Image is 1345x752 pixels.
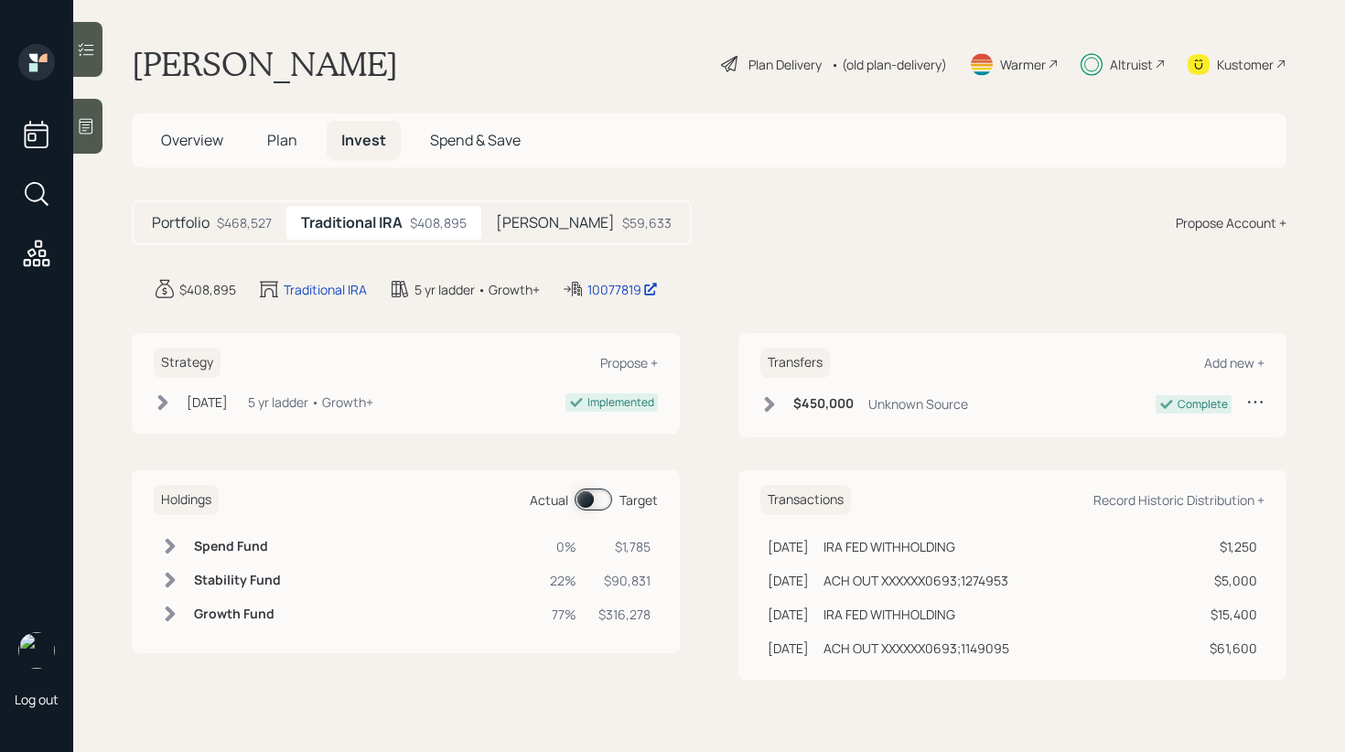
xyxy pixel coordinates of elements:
[152,214,210,231] h5: Portfolio
[793,396,854,412] h6: $450,000
[823,639,1009,658] div: ACH OUT XXXXXX0693;1149095
[18,632,55,669] img: retirable_logo.png
[1176,213,1286,232] div: Propose Account +
[1178,396,1228,413] div: Complete
[1093,491,1264,509] div: Record Historic Distribution +
[267,130,297,150] span: Plan
[868,394,968,414] div: Unknown Source
[550,537,576,556] div: 0%
[550,571,576,590] div: 22%
[414,280,540,299] div: 5 yr ladder • Growth+
[598,571,651,590] div: $90,831
[284,280,367,299] div: Traditional IRA
[132,44,398,84] h1: [PERSON_NAME]
[1217,55,1274,74] div: Kustomer
[1210,639,1257,658] div: $61,600
[217,213,272,232] div: $468,527
[587,280,658,299] div: 10077819
[760,485,851,515] h6: Transactions
[587,394,654,411] div: Implemented
[301,214,403,231] h5: Traditional IRA
[1000,55,1046,74] div: Warmer
[530,490,568,510] div: Actual
[1210,571,1257,590] div: $5,000
[194,607,281,622] h6: Growth Fund
[187,392,228,412] div: [DATE]
[768,639,809,658] div: [DATE]
[823,571,1008,590] div: ACH OUT XXXXXX0693;1274953
[179,280,236,299] div: $408,895
[248,392,373,412] div: 5 yr ladder • Growth+
[410,213,467,232] div: $408,895
[15,691,59,708] div: Log out
[768,537,809,556] div: [DATE]
[831,55,947,74] div: • (old plan-delivery)
[341,130,386,150] span: Invest
[1210,605,1257,624] div: $15,400
[768,571,809,590] div: [DATE]
[1204,354,1264,371] div: Add new +
[1110,55,1153,74] div: Altruist
[598,605,651,624] div: $316,278
[823,605,955,624] div: IRA FED WITHHOLDING
[598,537,651,556] div: $1,785
[194,539,281,554] h6: Spend Fund
[550,605,576,624] div: 77%
[622,213,672,232] div: $59,633
[161,130,223,150] span: Overview
[823,537,955,556] div: IRA FED WITHHOLDING
[1210,537,1257,556] div: $1,250
[748,55,822,74] div: Plan Delivery
[600,354,658,371] div: Propose +
[619,490,658,510] div: Target
[760,348,830,378] h6: Transfers
[154,485,219,515] h6: Holdings
[194,573,281,588] h6: Stability Fund
[496,214,615,231] h5: [PERSON_NAME]
[430,130,521,150] span: Spend & Save
[768,605,809,624] div: [DATE]
[154,348,221,378] h6: Strategy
